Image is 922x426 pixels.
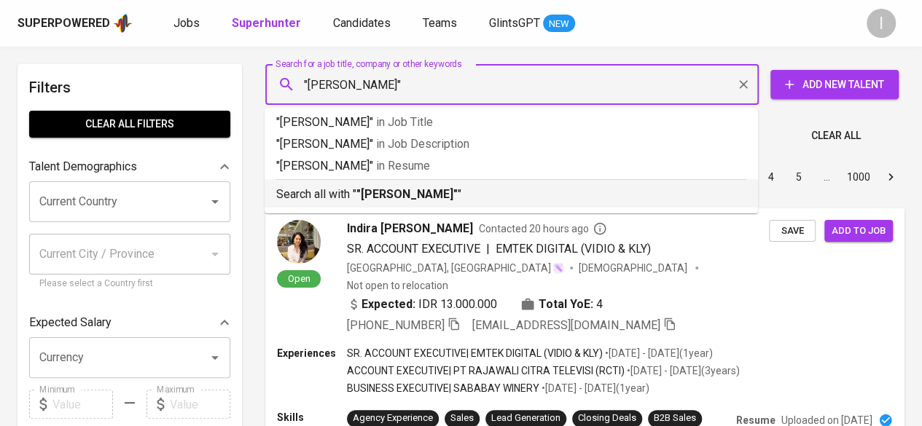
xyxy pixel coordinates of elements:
p: "[PERSON_NAME]" [276,135,746,153]
span: Contacted 20 hours ago [479,221,607,236]
span: Clear All [811,127,861,145]
p: BUSINESS EXECUTIVE | SABABAY WINERY [347,381,539,395]
span: Jobs [173,16,200,30]
button: Add to job [824,220,893,242]
a: Candidates [333,15,394,33]
a: GlintsGPT NEW [489,15,575,33]
p: Search all with " " [276,186,746,203]
span: in Resume [376,159,430,173]
p: Experiences [277,346,347,360]
div: I [867,9,896,38]
p: • [DATE] - [DATE] ( 3 years ) [625,363,740,378]
span: NEW [543,17,575,31]
img: 6b0a4731055e14323a868b7b849fdf69.jpeg [277,220,321,264]
a: Superhunter [232,15,304,33]
input: Value [52,390,113,419]
button: Clear All filters [29,111,230,138]
h6: Filters [29,76,230,99]
span: in Job Title [376,115,433,129]
div: Closing Deals [578,411,636,425]
p: "[PERSON_NAME]" [276,114,746,131]
input: Value [170,390,230,419]
a: Jobs [173,15,203,33]
b: "[PERSON_NAME]" [356,187,458,201]
div: B2B Sales [654,411,696,425]
div: [GEOGRAPHIC_DATA], [GEOGRAPHIC_DATA] [347,261,564,275]
button: Go to page 5 [787,165,810,189]
p: Please select a Country first [39,277,220,291]
a: Teams [423,15,460,33]
div: Agency Experience [353,411,433,425]
div: Sales [450,411,474,425]
button: Clear [733,74,754,95]
p: • [DATE] - [DATE] ( 1 year ) [539,381,649,395]
p: • [DATE] - [DATE] ( 1 year ) [603,346,713,360]
b: Total YoE: [539,296,593,313]
p: Expected Salary [29,314,112,331]
span: 4 [596,296,603,313]
img: app logo [113,12,133,34]
div: … [815,170,838,184]
button: Go to page 1000 [843,165,875,189]
p: Not open to relocation [347,278,448,293]
span: Add New Talent [782,76,887,94]
p: ACCOUNT EXECUTIVE | PT RAJAWALI CITRA TELEVISI (RCTI) [347,363,625,378]
div: Expected Salary [29,308,230,337]
img: magic_wand.svg [552,262,564,274]
span: GlintsGPT [489,16,540,30]
b: Expected: [362,296,415,313]
span: Candidates [333,16,391,30]
button: Add New Talent [770,70,899,99]
button: Open [205,192,225,212]
div: IDR 13.000.000 [347,296,497,313]
button: Go to page 4 [759,165,783,189]
span: EMTEK DIGITAL (VIDIO & KLY) [496,242,651,256]
div: Superpowered [17,15,110,32]
a: Superpoweredapp logo [17,12,133,34]
div: Lead Generation [491,411,560,425]
span: in Job Description [376,137,469,151]
span: Open [282,272,316,285]
div: Talent Demographics [29,152,230,181]
p: SR. ACCOUNT EXECUTIVE | EMTEK DIGITAL (VIDIO & KLY) [347,346,603,360]
span: Clear All filters [41,115,219,133]
span: SR. ACCOUNT EXECUTIVE [347,242,480,256]
button: Open [205,347,225,368]
span: Teams [423,16,457,30]
span: [EMAIL_ADDRESS][DOMAIN_NAME] [472,318,660,332]
span: Save [776,223,808,240]
span: Indira [PERSON_NAME] [347,220,473,237]
button: Clear All [805,122,867,149]
button: Save [769,220,816,242]
p: Skills [277,410,347,425]
span: Add to job [832,223,886,240]
button: Go to next page [879,165,902,189]
b: Superhunter [232,16,301,30]
svg: By Batam recruiter [593,221,607,236]
span: | [486,240,490,258]
span: [PHONE_NUMBER] [347,318,445,332]
nav: pagination navigation [646,165,905,189]
span: [DEMOGRAPHIC_DATA] [579,261,689,275]
p: Talent Demographics [29,158,137,175]
p: "[PERSON_NAME]" [276,157,746,175]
